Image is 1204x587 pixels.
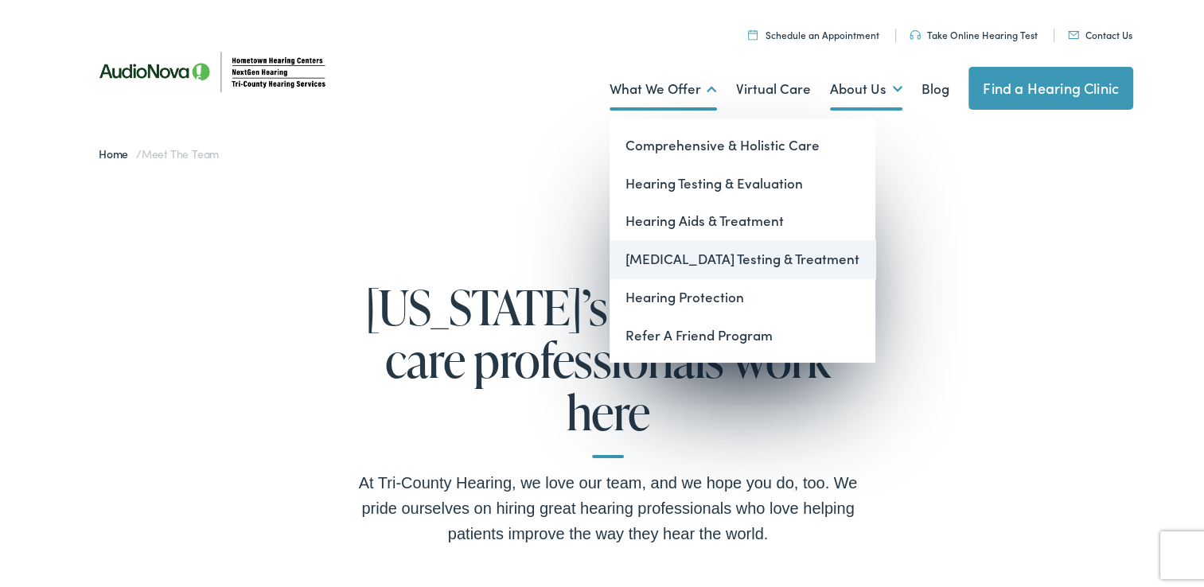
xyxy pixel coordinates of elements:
[142,142,219,158] span: Meet the Team
[968,64,1133,107] a: Find a Hearing Clinic
[1068,25,1132,38] a: Contact Us
[922,56,949,115] a: Blog
[830,56,902,115] a: About Us
[736,56,811,115] a: Virtual Care
[910,25,1038,38] a: Take Online Hearing Test
[353,278,863,455] h1: [US_STATE]’s best hearing care professionals work here
[610,56,717,115] a: What We Offer
[1068,28,1079,36] img: utility icon
[910,27,921,37] img: utility icon
[610,237,875,275] a: [MEDICAL_DATA] Testing & Treatment
[610,275,875,313] a: Hearing Protection
[610,123,875,161] a: Comprehensive & Holistic Care
[99,142,136,158] a: Home
[748,25,879,38] a: Schedule an Appointment
[610,199,875,237] a: Hearing Aids & Treatment
[99,142,219,158] span: /
[353,467,863,543] div: At Tri-County Hearing, we love our team, and we hope you do, too. We pride ourselves on hiring gr...
[748,26,758,37] img: utility icon
[610,161,875,200] a: Hearing Testing & Evaluation
[610,313,875,352] a: Refer A Friend Program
